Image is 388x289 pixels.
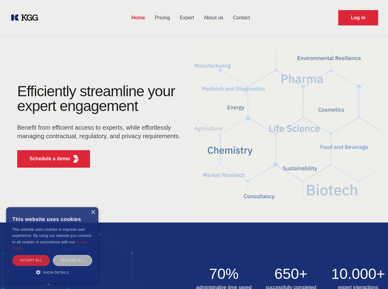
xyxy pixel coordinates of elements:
img: KGG Fifth Element RED [194,40,381,216]
a: Cookie Policy [12,240,87,250]
a: About us [199,10,228,26]
p: Schedule a demo [29,155,70,162]
a: Pricing [150,10,175,26]
a: KOL Knowledge Platform: Talk to Key External Experts (KEE) [10,13,43,23]
span: This website uses cookies to improve user experience. By using our website you consent to all coo... [12,227,91,244]
div: Show details [12,269,92,275]
div: Accept all [12,255,50,266]
a: Home [127,10,150,26]
p: Benefit from efficient access to experts, while effortlessly managing contractual, regulatory, an... [17,123,184,140]
h1: Efficiently streamline your expert engagement [17,84,184,113]
a: Contact [228,10,255,26]
div: Close [91,210,95,215]
a: Request Demo [338,10,378,25]
div: This website uses cookies [12,212,92,226]
span: Show details [43,271,69,274]
img: KGG Fifth Element RED [72,155,80,163]
a: Expert [175,10,199,26]
h2: 70% [194,267,254,281]
button: Schedule a demoKGG Fifth Element RED [17,150,90,168]
h2: 650+ [261,267,321,281]
div: Decline all [53,255,92,266]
